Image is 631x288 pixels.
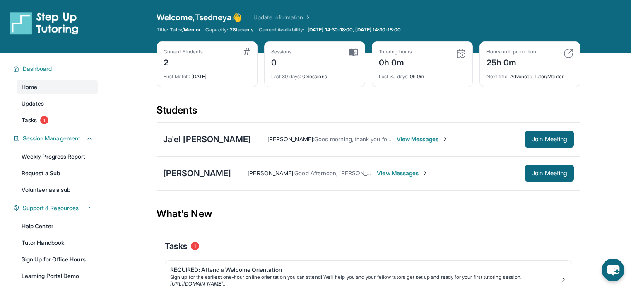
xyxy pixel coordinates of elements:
[22,99,44,108] span: Updates
[525,131,574,148] button: Join Meeting
[271,68,358,80] div: 0 Sessions
[253,13,311,22] a: Update Information
[164,73,190,80] span: First Match :
[17,80,98,94] a: Home
[17,113,98,128] a: Tasks1
[259,27,304,33] span: Current Availability:
[271,55,292,68] div: 0
[379,68,466,80] div: 0h 0m
[10,12,79,35] img: logo
[271,48,292,55] div: Sessions
[164,48,203,55] div: Current Students
[23,65,52,73] span: Dashboard
[164,55,203,68] div: 2
[157,12,242,23] span: Welcome, Tsedneya 👋
[170,274,560,281] div: Sign up for the earliest one-hour online orientation you can attend! We’ll help you and your fell...
[377,169,429,177] span: View Messages
[308,27,401,33] span: [DATE] 14:30-18:00, [DATE] 14:30-18:00
[486,48,536,55] div: Hours until promotion
[486,68,573,80] div: Advanced Tutor/Mentor
[17,252,98,267] a: Sign Up for Office Hours
[248,169,294,177] span: [PERSON_NAME] :
[525,165,574,182] button: Join Meeting
[306,27,402,33] a: [DATE] 14:30-18:00, [DATE] 14:30-18:00
[170,27,200,33] span: Tutor/Mentor
[17,269,98,283] a: Learning Portal Demo
[23,134,80,143] span: Session Management
[602,259,624,281] button: chat-button
[564,48,573,58] img: card
[271,73,301,80] span: Last 30 days :
[157,27,168,33] span: Title:
[486,73,509,80] span: Next title :
[165,240,188,252] span: Tasks
[157,196,580,232] div: What's New
[230,27,254,33] span: 2 Students
[379,73,409,80] span: Last 30 days :
[397,135,448,143] span: View Messages
[170,266,560,274] div: REQUIRED: Attend a Welcome Orientation
[267,136,314,143] span: [PERSON_NAME] :
[157,104,580,122] div: Students
[17,219,98,234] a: Help Center
[22,116,37,124] span: Tasks
[379,55,412,68] div: 0h 0m
[163,133,251,145] div: Ja'el [PERSON_NAME]
[205,27,228,33] span: Capacity:
[17,149,98,164] a: Weekly Progress Report
[164,68,250,80] div: [DATE]
[23,204,79,212] span: Support & Resources
[532,171,567,176] span: Join Meeting
[422,170,429,177] img: Chevron-Right
[19,134,93,143] button: Session Management
[349,48,358,56] img: card
[442,136,448,143] img: Chevron-Right
[303,13,311,22] img: Chevron Right
[17,166,98,181] a: Request a Sub
[170,281,225,287] a: [URL][DOMAIN_NAME]..
[17,182,98,197] a: Volunteer as a sub
[19,204,93,212] button: Support & Resources
[40,116,48,124] span: 1
[456,48,466,58] img: card
[17,235,98,250] a: Tutor Handbook
[379,48,412,55] div: Tutoring hours
[243,48,250,55] img: card
[19,65,93,73] button: Dashboard
[486,55,536,68] div: 25h 0m
[191,242,199,250] span: 1
[163,167,231,179] div: [PERSON_NAME]
[532,137,567,142] span: Join Meeting
[17,96,98,111] a: Updates
[22,83,37,91] span: Home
